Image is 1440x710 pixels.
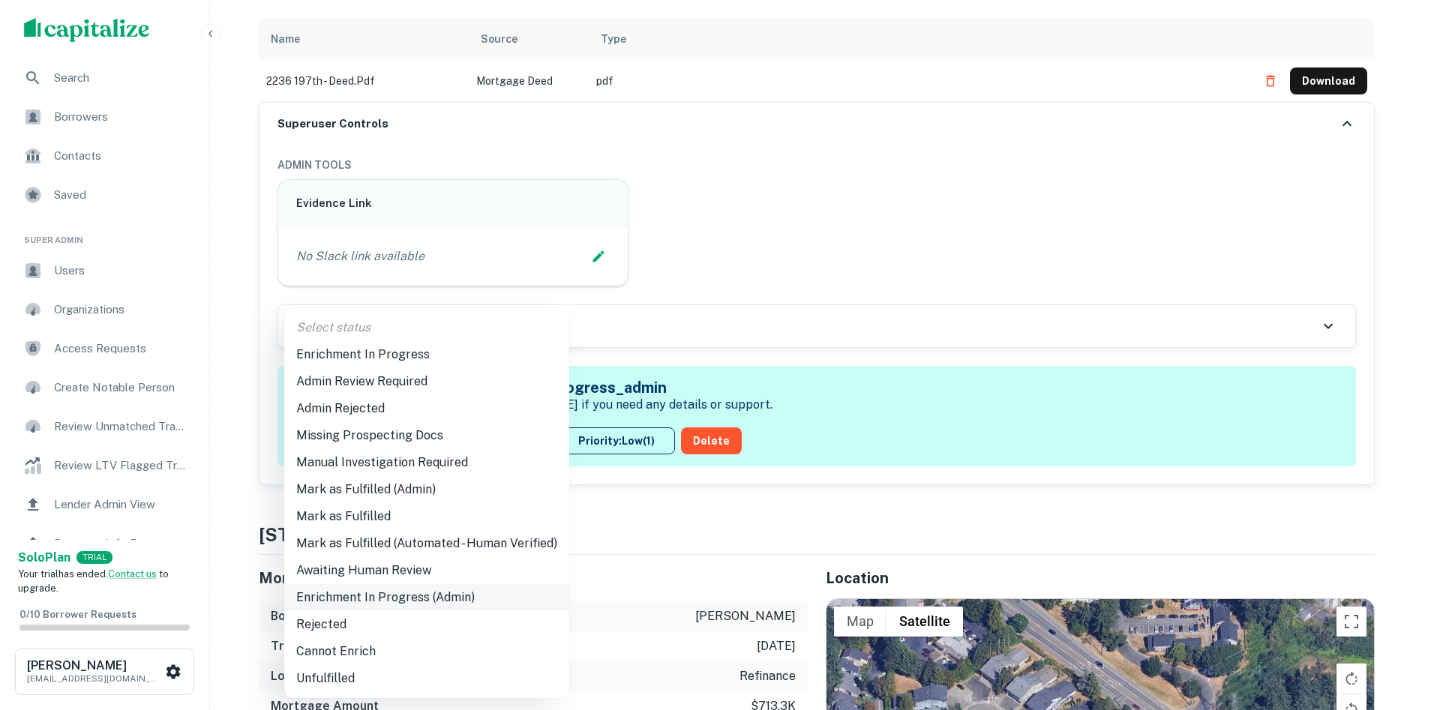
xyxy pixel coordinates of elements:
[284,368,569,395] li: Admin Review Required
[284,422,569,449] li: Missing Prospecting Docs
[284,395,569,422] li: Admin Rejected
[284,503,569,530] li: Mark as Fulfilled
[284,584,569,611] li: Enrichment In Progress (Admin)
[284,638,569,665] li: Cannot Enrich
[284,557,569,584] li: Awaiting Human Review
[284,341,569,368] li: Enrichment In Progress
[284,476,569,503] li: Mark as Fulfilled (Admin)
[284,449,569,476] li: Manual Investigation Required
[284,530,569,557] li: Mark as Fulfilled (Automated - Human Verified)
[1365,542,1440,614] iframe: Chat Widget
[284,611,569,638] li: Rejected
[284,665,569,692] li: Unfulfilled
